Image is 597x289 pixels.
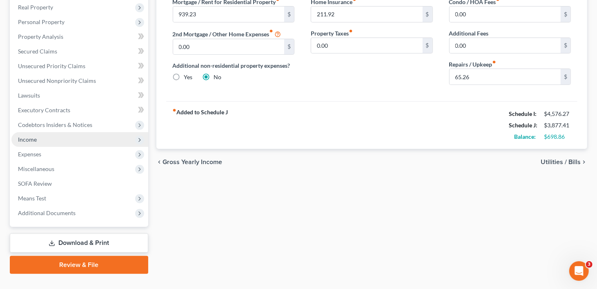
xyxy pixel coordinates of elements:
[173,61,295,70] label: Additional non-residential property expenses?
[11,88,148,103] a: Lawsuits
[284,39,294,55] div: $
[561,69,570,84] div: $
[18,62,85,69] span: Unsecured Priority Claims
[10,256,148,274] a: Review & File
[449,60,497,69] label: Repairs / Upkeep
[423,38,432,53] div: $
[18,180,52,187] span: SOFA Review
[173,7,285,22] input: --
[544,133,571,141] div: $698.86
[270,29,274,33] i: fiber_manual_record
[10,233,148,253] a: Download & Print
[173,39,285,55] input: --
[18,18,65,25] span: Personal Property
[561,7,570,22] div: $
[544,110,571,118] div: $4,576.27
[18,121,92,128] span: Codebtors Insiders & Notices
[173,29,281,39] label: 2nd Mortgage / Other Home Expenses
[450,38,561,53] input: --
[561,38,570,53] div: $
[541,159,581,165] span: Utilities / Bills
[284,7,294,22] div: $
[586,261,593,268] span: 3
[18,165,54,172] span: Miscellaneous
[449,29,489,38] label: Additional Fees
[349,29,353,33] i: fiber_manual_record
[18,107,70,113] span: Executory Contracts
[11,103,148,118] a: Executory Contracts
[18,77,96,84] span: Unsecured Nonpriority Claims
[173,108,228,142] strong: Added to Schedule J
[514,133,536,140] strong: Balance:
[184,73,193,81] label: Yes
[11,44,148,59] a: Secured Claims
[156,159,163,165] i: chevron_left
[311,7,423,22] input: --
[18,136,37,143] span: Income
[541,159,587,165] button: Utilities / Bills chevron_right
[18,4,53,11] span: Real Property
[18,151,41,158] span: Expenses
[11,73,148,88] a: Unsecured Nonpriority Claims
[423,7,432,22] div: $
[311,38,423,53] input: --
[509,122,537,129] strong: Schedule J:
[311,29,353,38] label: Property Taxes
[492,60,497,64] i: fiber_manual_record
[11,29,148,44] a: Property Analysis
[18,92,40,99] span: Lawsuits
[173,108,177,112] i: fiber_manual_record
[11,59,148,73] a: Unsecured Priority Claims
[18,33,63,40] span: Property Analysis
[450,69,561,84] input: --
[509,110,537,117] strong: Schedule I:
[450,7,561,22] input: --
[214,73,222,81] label: No
[569,261,589,281] iframe: Intercom live chat
[18,48,57,55] span: Secured Claims
[18,195,46,202] span: Means Test
[163,159,223,165] span: Gross Yearly Income
[11,176,148,191] a: SOFA Review
[581,159,587,165] i: chevron_right
[544,121,571,129] div: $3,877.41
[18,209,76,216] span: Additional Documents
[156,159,223,165] button: chevron_left Gross Yearly Income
